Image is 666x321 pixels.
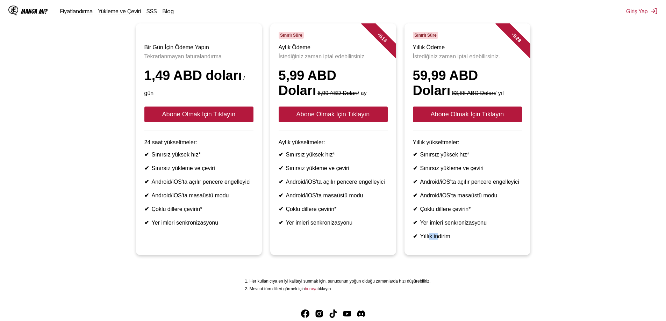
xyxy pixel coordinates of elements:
img: IsManga Discord [357,309,365,318]
font: % [377,32,384,39]
font: ✔ [279,179,283,185]
font: Abone Olmak İçin Tıklayın [162,111,236,118]
font: Giriş Yap [626,8,648,15]
font: Android/iOS'ta açılır pencere engelleyici [286,179,385,185]
font: Sınırsız yüksek hız* [152,152,201,158]
font: 28 [514,36,522,43]
font: % [511,32,518,39]
button: Abone Olmak İçin Tıklayın [279,107,388,122]
font: ✔ [144,152,149,158]
a: TikTok [329,309,337,318]
font: Manga mı? [21,8,48,15]
a: YouTube [343,309,351,318]
font: Android/iOS'ta masaüstü modu [286,192,363,198]
font: ✔ [279,152,283,158]
font: ✔ [413,192,417,198]
font: Sınırsız yüksek hız* [286,152,335,158]
font: Yıllık Ödeme [413,44,445,50]
button: Giriş Yap [626,8,658,15]
a: Uyuşmazlık [357,309,365,318]
font: 59,99 ABD Doları [413,68,478,98]
font: Sınırsız yükleme ve çeviri [420,165,484,171]
font: Çoklu dillere çevirin* [152,206,202,212]
font: Sınırsız yükleme ve çeviri [286,165,349,171]
font: İstediğiniz zaman iptal edebilirsiniz. [413,53,500,59]
font: Aylık yükseltmeler: [279,139,325,145]
font: 14 [380,36,388,43]
a: Fiyatlandırma [60,8,93,15]
font: Mevcut tüm dilleri görmek için [250,286,305,291]
font: - [376,31,381,37]
font: ✔ [144,192,149,198]
font: ✔ [279,220,283,226]
font: Bir Gün İçin Ödeme Yapın [144,44,209,50]
font: ✔ [279,165,283,171]
font: Android/iOS'ta açılır pencere engelleyici [152,179,251,185]
font: Yıllık yükseltmeler: [413,139,459,145]
font: ✔ [413,233,417,239]
font: Sınırsız yüksek hız* [420,152,470,158]
a: Facebook [301,309,309,318]
font: Tekrarlanmayan faturalandırma [144,53,222,59]
font: ✔ [413,152,417,158]
font: ✔ [413,179,417,185]
font: 24 saat yükseltmeler: [144,139,197,145]
a: Instagram [315,309,323,318]
font: 5,99 ABD Doları [279,68,336,98]
button: Abone Olmak İçin Tıklayın [144,107,253,122]
a: SSS [146,8,157,15]
img: IsManga TikTok [329,309,337,318]
font: Sınırsız yükleme ve çeviri [152,165,215,171]
font: 6,99 ABD Doları [317,90,358,96]
font: / ay [358,90,367,96]
font: ✔ [144,165,149,171]
font: Çoklu dillere çevirin* [420,206,471,212]
font: ✔ [144,179,149,185]
font: - [510,31,515,37]
font: buraya [305,286,318,291]
font: Yıllık indirim [420,233,450,239]
font: Yer imleri senkronizasyonu [286,220,353,226]
font: ✔ [144,206,149,212]
img: IsManga Logo [8,6,18,15]
a: IsManga LogoManga mı? [8,6,60,17]
font: Abone Olmak İçin Tıklayın [431,111,504,118]
font: Sınırlı Süre [280,33,302,38]
a: Yükleme ve Çeviri [98,8,141,15]
font: Yer imleri senkronizasyonu [152,220,219,226]
button: Abone Olmak İçin Tıklayın [413,107,522,122]
font: Yer imleri senkronizasyonu [420,220,487,226]
img: IsManga Facebook [301,309,309,318]
font: Android/iOS'ta masaüstü modu [152,192,229,198]
font: 1,49 ABD doları [144,68,242,83]
font: ✔ [413,220,417,226]
img: oturumu Kapat [651,8,658,15]
font: ✔ [413,206,417,212]
font: Her kullanıcıya en iyi kaliteyi sunmak için, sunucunun yoğun olduğu zamanlarda hızı düşürebiliriz. [250,279,431,284]
font: ✔ [279,206,283,212]
font: / yıl [495,90,504,96]
font: ✔ [279,192,283,198]
font: Çoklu dillere çevirin* [286,206,337,212]
img: IsManga YouTube [343,309,351,318]
font: tıklayın [317,286,331,291]
font: ✔ [413,165,417,171]
a: Blog [163,8,174,15]
font: 83,88 ABD Doları [452,90,495,96]
a: Mevcut diller [305,286,318,291]
font: Android/iOS'ta masaüstü modu [420,192,497,198]
img: IsManga Instagram [315,309,323,318]
font: İstediğiniz zaman iptal edebilirsiniz. [279,53,366,59]
font: Android/iOS'ta açılır pencere engelleyici [420,179,519,185]
font: Aylık Ödeme [279,44,310,50]
font: ✔ [144,220,149,226]
font: Abone Olmak İçin Tıklayın [296,111,370,118]
font: Sınırlı Süre [414,33,436,38]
